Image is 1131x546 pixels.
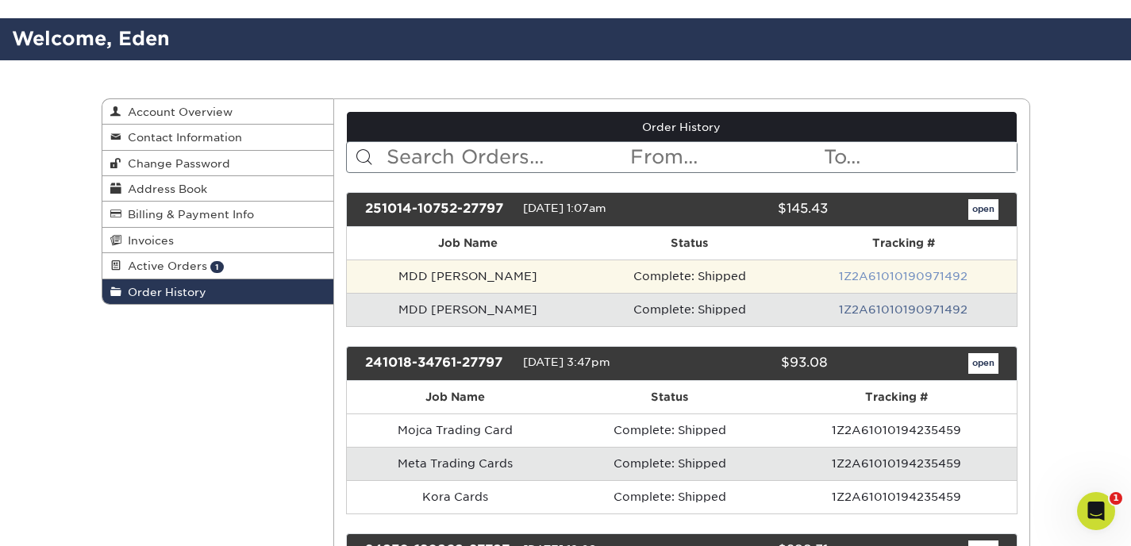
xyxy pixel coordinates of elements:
[121,183,207,195] span: Address Book
[385,142,629,172] input: Search Orders...
[347,260,589,293] td: MDD [PERSON_NAME]
[347,480,564,513] td: Kora Cards
[347,447,564,480] td: Meta Trading Cards
[347,293,589,326] td: MDD [PERSON_NAME]
[121,286,206,298] span: Order History
[121,260,207,272] span: Active Orders
[121,208,254,221] span: Billing & Payment Info
[523,356,610,368] span: [DATE] 3:47pm
[776,381,1017,413] th: Tracking #
[839,270,968,283] a: 1Z2A61010190971492
[523,202,606,214] span: [DATE] 1:07am
[102,99,334,125] a: Account Overview
[670,353,840,374] div: $93.08
[791,227,1017,260] th: Tracking #
[347,112,1017,142] a: Order History
[347,413,564,447] td: Mojca Trading Card
[822,142,1016,172] input: To...
[564,480,776,513] td: Complete: Shipped
[1110,492,1122,505] span: 1
[102,151,334,176] a: Change Password
[102,253,334,279] a: Active Orders 1
[589,260,791,293] td: Complete: Shipped
[776,447,1017,480] td: 1Z2A61010194235459
[347,227,589,260] th: Job Name
[102,125,334,150] a: Contact Information
[102,279,334,304] a: Order History
[839,303,968,316] a: 1Z2A61010190971492
[629,142,822,172] input: From...
[968,199,998,220] a: open
[353,353,523,374] div: 241018-34761-27797
[968,353,998,374] a: open
[589,227,791,260] th: Status
[564,413,776,447] td: Complete: Shipped
[102,228,334,253] a: Invoices
[564,381,776,413] th: Status
[1077,492,1115,530] iframe: Intercom live chat
[353,199,523,220] div: 251014-10752-27797
[210,261,224,273] span: 1
[121,131,242,144] span: Contact Information
[102,176,334,202] a: Address Book
[121,157,230,170] span: Change Password
[670,199,840,220] div: $145.43
[564,447,776,480] td: Complete: Shipped
[121,234,174,247] span: Invoices
[589,293,791,326] td: Complete: Shipped
[776,480,1017,513] td: 1Z2A61010194235459
[776,413,1017,447] td: 1Z2A61010194235459
[102,202,334,227] a: Billing & Payment Info
[121,106,233,118] span: Account Overview
[347,381,564,413] th: Job Name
